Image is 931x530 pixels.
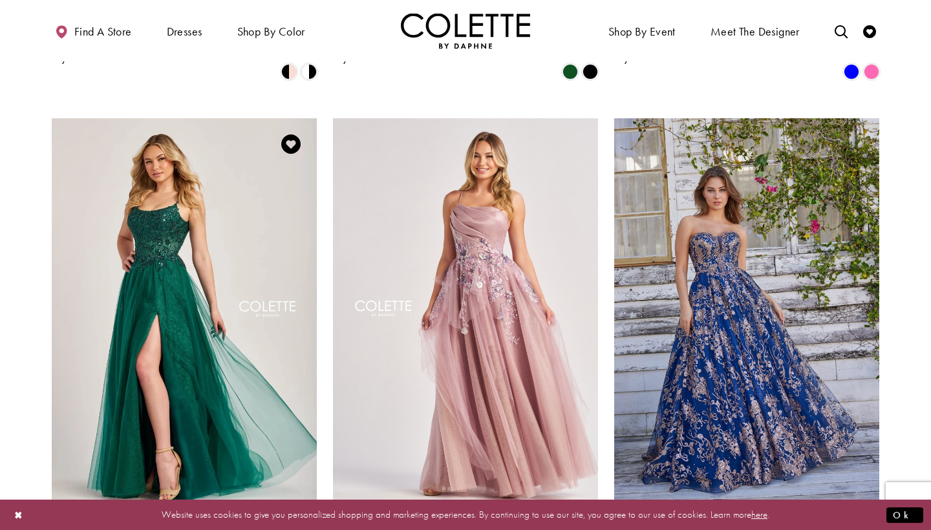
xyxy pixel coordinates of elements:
[52,118,317,503] a: Visit Colette by Daphne Style No. CL8240 Page
[52,13,134,48] a: Find a store
[605,13,679,48] span: Shop By Event
[164,13,206,48] span: Dresses
[234,13,308,48] span: Shop by color
[401,13,530,48] img: Colette by Daphne
[707,13,803,48] a: Meet the designer
[562,64,578,79] i: Evergreen
[751,508,767,521] a: here
[860,13,879,48] a: Check Wishlist
[237,25,305,38] span: Shop by color
[333,118,598,503] a: Visit Colette by Daphne Style No. CL8400 Page
[93,506,838,524] p: Website uses cookies to give you personalized shopping and marketing experiences. By continuing t...
[711,25,800,38] span: Meet the designer
[301,64,317,79] i: Black/White
[74,25,132,38] span: Find a store
[8,503,30,526] button: Close Dialog
[281,64,297,79] i: Black/Blush
[401,13,530,48] a: Visit Home Page
[583,64,598,79] i: Black
[864,64,879,79] i: Pink
[608,25,676,38] span: Shop By Event
[614,118,879,503] a: Visit Colette by Daphne Style No. CL5101 Page
[831,13,851,48] a: Toggle search
[277,131,305,158] a: Add to Wishlist
[844,64,859,79] i: Blue
[886,507,923,523] button: Submit Dialog
[167,25,202,38] span: Dresses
